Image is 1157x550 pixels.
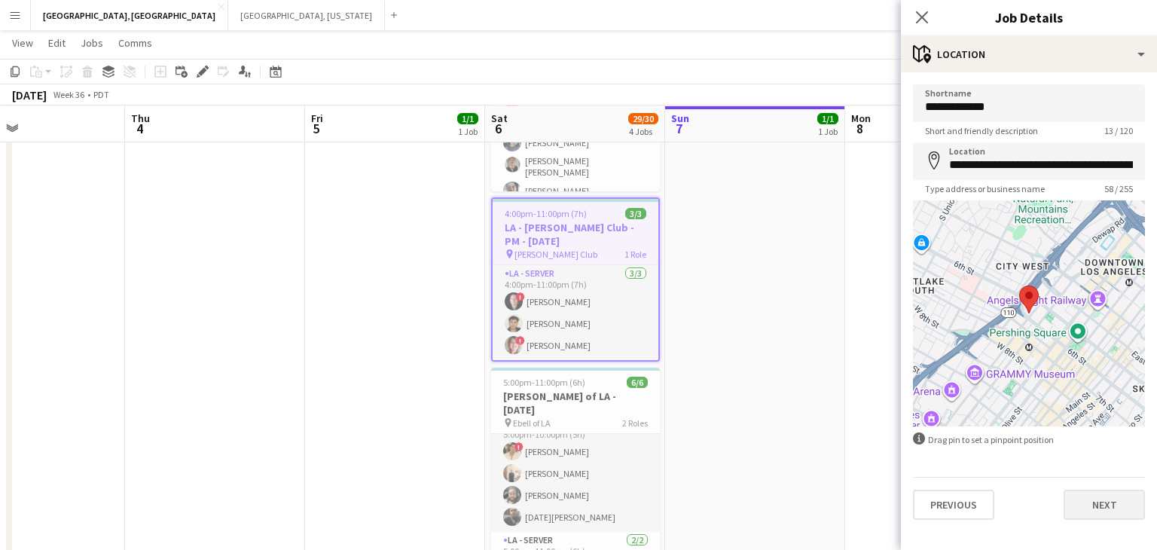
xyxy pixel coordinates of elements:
[93,89,109,100] div: PDT
[913,432,1145,447] div: Drag pin to set a pinpoint position
[491,415,660,532] app-card-role: LA - Server4/45:00pm-10:00pm (5h)![PERSON_NAME][PERSON_NAME][PERSON_NAME][DATE][PERSON_NAME]
[913,183,1057,194] span: Type address or business name
[50,89,87,100] span: Week 36
[118,36,152,50] span: Comms
[1092,125,1145,136] span: 13 / 120
[901,8,1157,27] h3: Job Details
[31,1,228,30] button: [GEOGRAPHIC_DATA], [GEOGRAPHIC_DATA]
[75,33,109,53] a: Jobs
[81,36,103,50] span: Jobs
[311,112,323,125] span: Fri
[849,120,871,137] span: 8
[913,490,994,520] button: Previous
[12,36,33,50] span: View
[491,112,508,125] span: Sat
[129,120,150,137] span: 4
[491,19,660,315] app-card-role: LA - Server3I1A11/121:45pm-11:30pm (9h45m)[PERSON_NAME][PERSON_NAME][PERSON_NAME]![PERSON_NAME][P...
[513,417,551,429] span: Ebell of LA
[817,113,838,124] span: 1/1
[913,125,1050,136] span: Short and friendly description
[625,208,646,219] span: 3/3
[228,1,385,30] button: [GEOGRAPHIC_DATA], [US_STATE]
[901,36,1157,72] div: Location
[458,126,478,137] div: 1 Job
[516,336,525,345] span: !
[491,390,660,417] h3: [PERSON_NAME] of LA - [DATE]
[309,120,323,137] span: 5
[48,36,66,50] span: Edit
[514,442,524,451] span: !
[131,112,150,125] span: Thu
[629,126,658,137] div: 4 Jobs
[627,377,648,388] span: 6/6
[503,377,585,388] span: 5:00pm-11:00pm (6h)
[628,113,658,124] span: 29/30
[491,197,660,362] app-job-card: 4:00pm-11:00pm (7h)3/3LA - [PERSON_NAME] Club - PM - [DATE] [PERSON_NAME] Club1 RoleLA - Server3/...
[1064,490,1145,520] button: Next
[457,113,478,124] span: 1/1
[12,87,47,102] div: [DATE]
[622,417,648,429] span: 2 Roles
[671,112,689,125] span: Sun
[514,249,597,260] span: [PERSON_NAME] Club
[489,120,508,137] span: 6
[624,249,646,260] span: 1 Role
[6,33,39,53] a: View
[505,208,587,219] span: 4:00pm-11:00pm (7h)
[851,112,871,125] span: Mon
[669,120,689,137] span: 7
[493,221,658,248] h3: LA - [PERSON_NAME] Club - PM - [DATE]
[1092,183,1145,194] span: 58 / 255
[493,265,658,360] app-card-role: LA - Server3/34:00pm-11:00pm (7h)![PERSON_NAME][PERSON_NAME]![PERSON_NAME]
[818,126,838,137] div: 1 Job
[516,292,525,301] span: !
[112,33,158,53] a: Comms
[42,33,72,53] a: Edit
